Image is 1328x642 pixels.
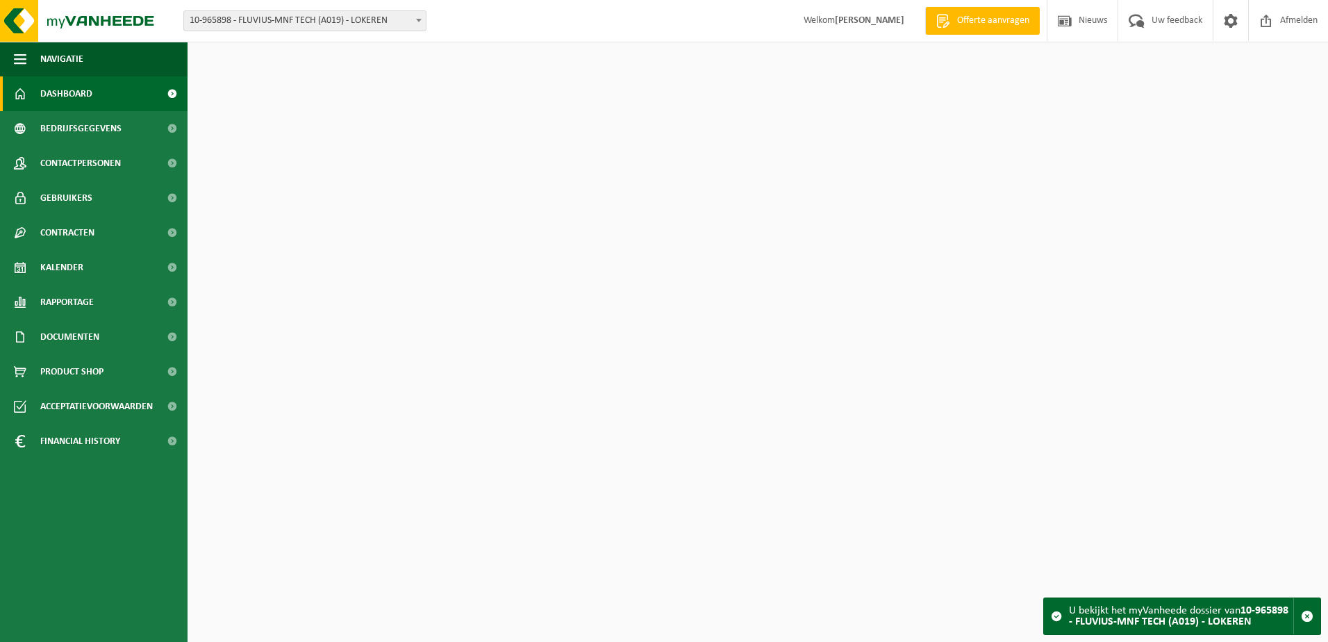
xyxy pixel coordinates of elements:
span: Rapportage [40,285,94,320]
span: Offerte aanvragen [954,14,1033,28]
span: Acceptatievoorwaarden [40,389,153,424]
strong: 10-965898 - FLUVIUS-MNF TECH (A019) - LOKEREN [1069,605,1288,627]
span: Contracten [40,215,94,250]
span: Bedrijfsgegevens [40,111,122,146]
div: U bekijkt het myVanheede dossier van [1069,598,1293,634]
span: Dashboard [40,76,92,111]
span: Contactpersonen [40,146,121,181]
span: 10-965898 - FLUVIUS-MNF TECH (A019) - LOKEREN [183,10,426,31]
span: Gebruikers [40,181,92,215]
strong: [PERSON_NAME] [835,15,904,26]
a: Offerte aanvragen [925,7,1040,35]
span: Financial History [40,424,120,459]
span: Documenten [40,320,99,354]
span: Product Shop [40,354,103,389]
span: 10-965898 - FLUVIUS-MNF TECH (A019) - LOKEREN [184,11,426,31]
span: Kalender [40,250,83,285]
span: Navigatie [40,42,83,76]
